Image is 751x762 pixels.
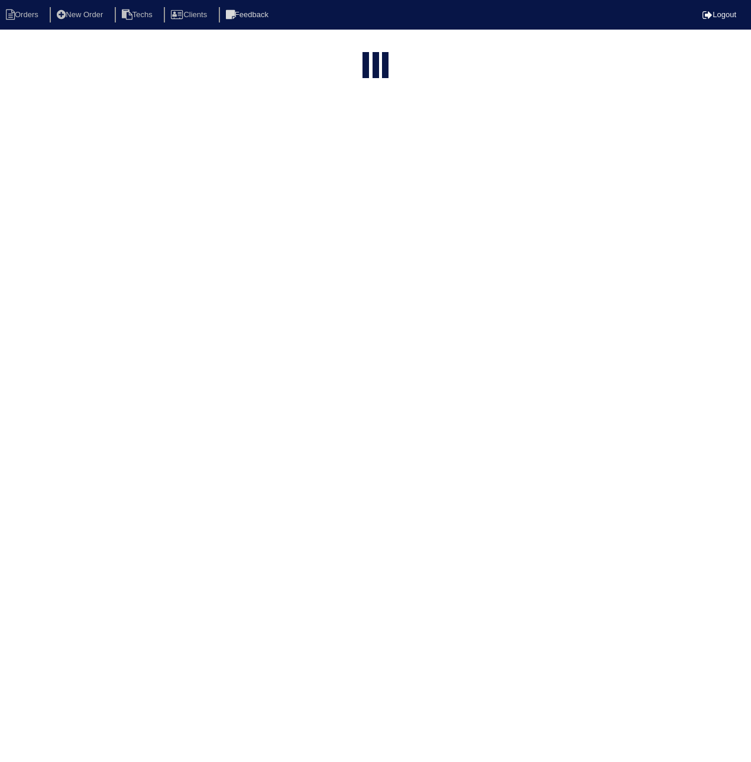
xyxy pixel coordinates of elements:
li: New Order [50,7,112,23]
li: Techs [115,7,162,23]
li: Clients [164,7,216,23]
li: Feedback [219,7,278,23]
a: New Order [50,10,112,19]
div: loading... [373,52,379,80]
a: Techs [115,10,162,19]
a: Clients [164,10,216,19]
a: Logout [703,10,736,19]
